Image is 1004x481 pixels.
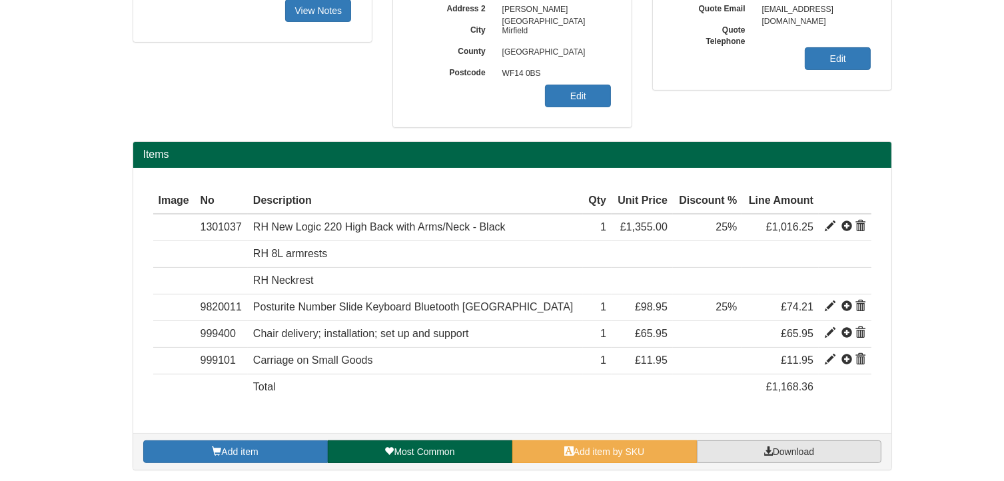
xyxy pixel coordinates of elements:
td: 999101 [195,347,248,374]
td: 9820011 [195,294,248,321]
span: £98.95 [635,301,668,312]
td: 999400 [195,320,248,347]
label: Quote Telephone [673,21,755,47]
label: County [413,42,496,57]
span: Add item [221,446,258,457]
span: Add item by SKU [574,446,645,457]
a: Edit [805,47,871,70]
th: Image [153,188,195,215]
a: Edit [545,85,611,107]
span: Download [773,446,814,457]
span: RH Neckrest [253,274,314,286]
span: 1 [600,354,606,366]
a: Download [697,440,881,463]
span: 25% [716,221,737,233]
span: £65.95 [781,328,813,339]
span: 25% [716,301,737,312]
th: Line Amount [742,188,819,215]
span: £11.95 [781,354,813,366]
label: Postcode [413,63,496,79]
span: 1 [600,301,606,312]
span: Mirfield [496,21,612,42]
label: City [413,21,496,36]
span: £1,168.36 [766,381,813,392]
span: Carriage on Small Goods [253,354,373,366]
span: Chair delivery; installation; set up and support [253,328,469,339]
td: Total [248,374,583,400]
span: 1 [600,328,606,339]
td: 1301037 [195,214,248,240]
span: £1,355.00 [620,221,668,233]
span: [GEOGRAPHIC_DATA] [496,42,612,63]
h2: Items [143,149,881,161]
th: Unit Price [612,188,673,215]
th: Discount % [673,188,742,215]
span: RH 8L armrests [253,248,327,259]
th: Qty [583,188,612,215]
span: £1,016.25 [766,221,813,233]
span: Posturite Number Slide Keyboard Bluetooth [GEOGRAPHIC_DATA] [253,301,574,312]
span: £11.95 [635,354,668,366]
span: WF14 0BS [496,63,612,85]
th: No [195,188,248,215]
span: 1 [600,221,606,233]
th: Description [248,188,583,215]
span: RH New Logic 220 High Back with Arms/Neck - Black [253,221,506,233]
span: £74.21 [781,301,813,312]
span: Most Common [394,446,454,457]
span: £65.95 [635,328,668,339]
